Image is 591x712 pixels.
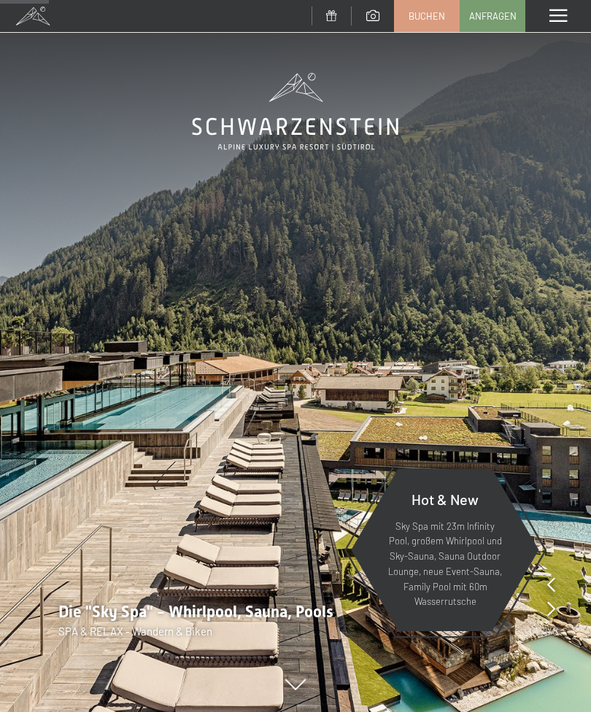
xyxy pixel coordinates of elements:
p: Sky Spa mit 23m Infinity Pool, großem Whirlpool und Sky-Sauna, Sauna Outdoor Lounge, neue Event-S... [387,519,503,610]
span: SPA & RELAX - Wandern & Biken [58,625,212,638]
span: Die "Sky Spa" - Whirlpool, Sauna, Pools [58,603,333,621]
span: Hot & New [412,490,479,508]
span: 8 [552,623,558,639]
a: Hot & New Sky Spa mit 23m Infinity Pool, großem Whirlpool und Sky-Sauna, Sauna Outdoor Lounge, ne... [350,468,540,632]
span: Anfragen [469,9,517,23]
span: 1 [544,623,548,639]
span: / [548,623,552,639]
a: Anfragen [460,1,525,31]
span: Buchen [409,9,445,23]
a: Buchen [395,1,459,31]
